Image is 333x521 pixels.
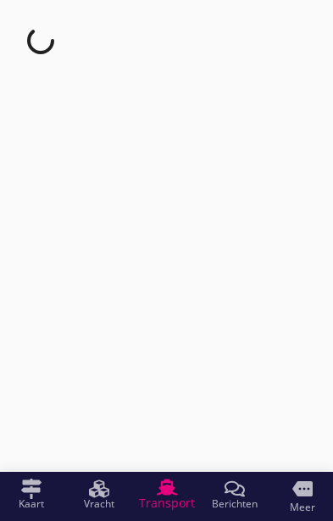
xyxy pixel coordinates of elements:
[290,502,315,513] span: Meer
[84,499,114,509] span: Vracht
[65,472,133,518] a: Vracht
[133,472,201,518] a: Transport
[139,497,195,509] span: Transport
[19,499,44,509] span: Kaart
[201,472,269,518] a: Berichten
[292,479,313,499] i: more
[212,499,258,509] span: Berichten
